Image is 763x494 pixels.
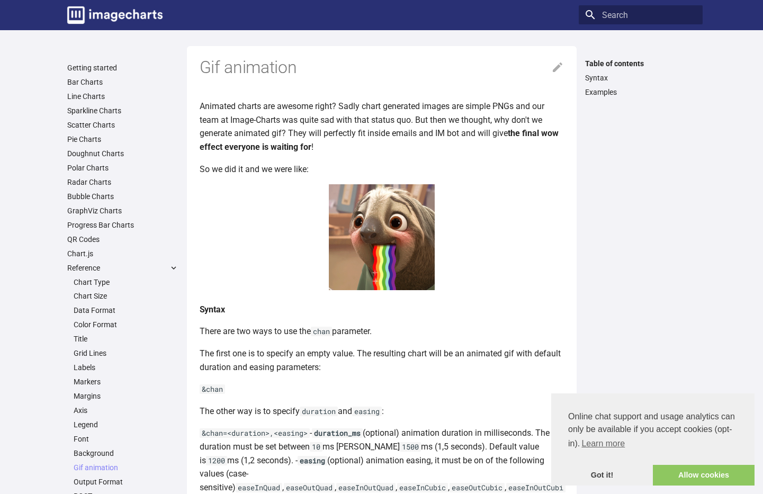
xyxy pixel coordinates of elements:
code: easing [352,407,382,416]
code: &chan=<duration>,<easing> [200,428,310,438]
a: Font [74,434,178,444]
code: chan [311,327,332,336]
a: Chart Type [74,277,178,287]
a: Polar Charts [67,163,178,173]
a: Pie Charts [67,134,178,144]
code: 10 [310,442,322,452]
code: 1500 [400,442,421,452]
div: cookieconsent [551,393,755,486]
nav: Table of contents [579,59,703,97]
code: easeOutCubic [450,483,505,492]
a: Markers [74,377,178,387]
h4: Syntax [200,303,564,317]
code: 1200 [206,456,227,465]
a: Title [74,334,178,344]
a: Labels [74,363,178,372]
p: The first one is to specify an empty value. The resulting chart will be an animated gif with defa... [200,347,564,374]
a: Gif animation [74,463,178,472]
a: Radar Charts [67,177,178,187]
code: easing [298,456,327,465]
span: Online chat support and usage analytics can only be available if you accept cookies (opt-in). [568,410,738,452]
label: Table of contents [579,59,703,68]
code: duration [300,407,338,416]
a: Doughnut Charts [67,149,178,158]
a: Examples [585,87,696,97]
code: easeOutQuad [284,483,335,492]
img: woot [329,184,435,290]
a: Data Format [74,306,178,315]
a: Progress Bar Charts [67,220,178,230]
a: Background [74,448,178,458]
a: Syntax [585,73,696,83]
a: Bar Charts [67,77,178,87]
img: logo [67,6,163,24]
a: Bubble Charts [67,192,178,201]
a: Color Format [74,320,178,329]
p: The other way is to specify and : [200,405,564,418]
p: Animated charts are awesome right? Sadly chart generated images are simple PNGs and our team at I... [200,100,564,154]
a: Chart Size [74,291,178,301]
a: GraphViz Charts [67,206,178,215]
a: dismiss cookie message [551,465,653,486]
a: QR Codes [67,235,178,244]
a: learn more about cookies [580,436,626,452]
a: Getting started [67,63,178,73]
a: Image-Charts documentation [63,2,167,28]
code: duration_ms [312,428,363,438]
a: Margins [74,391,178,401]
a: allow cookies [653,465,755,486]
p: So we did it and we were like: [200,163,564,176]
p: There are two ways to use the parameter. [200,325,564,338]
a: Axis [74,406,178,415]
code: &chan [200,384,225,394]
code: easeInOutQuad [336,483,396,492]
a: Chart.js [67,249,178,258]
code: easeInCubic [397,483,448,492]
a: Scatter Charts [67,120,178,130]
a: Line Charts [67,92,178,101]
a: Legend [74,420,178,429]
code: easeInQuad [236,483,282,492]
label: Reference [67,263,178,273]
h1: Gif animation [200,57,564,79]
a: Sparkline Charts [67,106,178,115]
a: Output Format [74,477,178,487]
input: Search [579,5,703,24]
a: Grid Lines [74,348,178,358]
